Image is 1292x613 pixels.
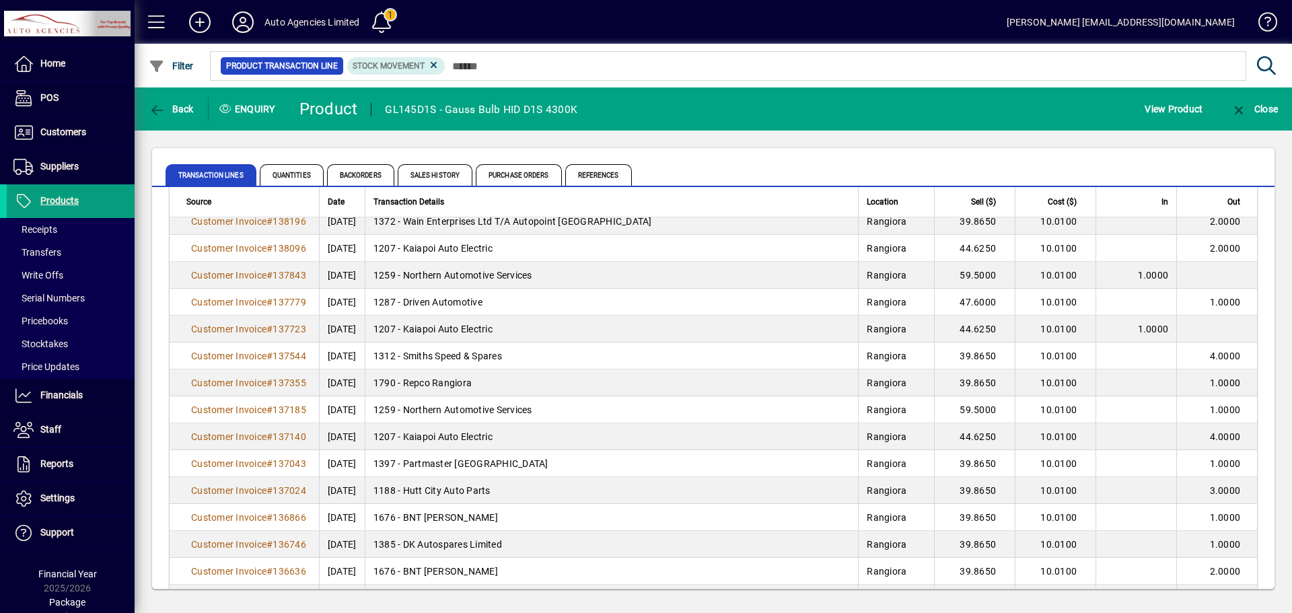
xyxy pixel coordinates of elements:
[266,485,273,496] span: #
[1015,531,1096,558] td: 10.0100
[327,164,394,186] span: Backorders
[867,566,906,577] span: Rangiora
[266,243,273,254] span: #
[191,297,266,308] span: Customer Invoice
[1048,194,1077,209] span: Cost ($)
[1217,97,1292,121] app-page-header-button: Close enquiry
[385,99,577,120] div: GL145D1S - Gauss Bulb HID D1S 4300K
[867,458,906,469] span: Rangiora
[1210,297,1241,308] span: 1.0000
[13,316,68,326] span: Pricebooks
[1231,104,1278,114] span: Close
[40,527,74,538] span: Support
[13,247,61,258] span: Transfers
[186,429,311,444] a: Customer Invoice#137140
[867,431,906,442] span: Rangiora
[13,361,79,372] span: Price Updates
[934,235,1015,262] td: 44.6250
[7,447,135,481] a: Reports
[40,92,59,103] span: POS
[273,216,306,227] span: 138196
[365,558,859,585] td: 1676 - BNT [PERSON_NAME]
[186,402,311,417] a: Customer Invoice#137185
[934,504,1015,531] td: 39.8650
[1015,558,1096,585] td: 10.0100
[934,558,1015,585] td: 39.8650
[934,369,1015,396] td: 39.8650
[13,293,85,303] span: Serial Numbers
[1248,3,1275,46] a: Knowledge Base
[373,194,444,209] span: Transaction Details
[266,270,273,281] span: #
[867,297,906,308] span: Rangiora
[319,342,365,369] td: [DATE]
[1210,485,1241,496] span: 3.0000
[266,377,273,388] span: #
[7,150,135,184] a: Suppliers
[266,512,273,523] span: #
[186,483,311,498] a: Customer Invoice#137024
[398,164,472,186] span: Sales History
[13,338,68,349] span: Stocktakes
[365,342,859,369] td: 1312 - Smiths Speed & Spares
[178,10,221,34] button: Add
[7,287,135,310] a: Serial Numbers
[365,316,859,342] td: 1207 - Kaiapoi Auto Electric
[319,369,365,396] td: [DATE]
[273,566,306,577] span: 136636
[49,597,85,608] span: Package
[365,585,859,612] td: 1385 - DK Autospares Limited
[1210,377,1241,388] span: 1.0000
[191,458,266,469] span: Customer Invoice
[273,431,306,442] span: 137140
[7,482,135,515] a: Settings
[867,270,906,281] span: Rangiora
[1210,216,1241,227] span: 2.0000
[149,61,194,71] span: Filter
[565,164,632,186] span: References
[319,450,365,477] td: [DATE]
[191,485,266,496] span: Customer Invoice
[328,194,357,209] div: Date
[365,262,859,289] td: 1259 - Northern Automotive Services
[934,477,1015,504] td: 39.8650
[186,456,311,471] a: Customer Invoice#137043
[1227,97,1281,121] button: Close
[186,537,311,552] a: Customer Invoice#136746
[1138,270,1169,281] span: 1.0000
[186,194,211,209] span: Source
[319,396,365,423] td: [DATE]
[273,324,306,334] span: 137723
[264,11,360,33] div: Auto Agencies Limited
[1210,512,1241,523] span: 1.0000
[1210,539,1241,550] span: 1.0000
[7,241,135,264] a: Transfers
[7,264,135,287] a: Write Offs
[365,235,859,262] td: 1207 - Kaiapoi Auto Electric
[7,355,135,378] a: Price Updates
[319,558,365,585] td: [DATE]
[934,423,1015,450] td: 44.6250
[145,97,197,121] button: Back
[867,194,898,209] span: Location
[40,161,79,172] span: Suppliers
[867,194,926,209] div: Location
[191,270,266,281] span: Customer Invoice
[40,458,73,469] span: Reports
[40,127,86,137] span: Customers
[191,404,266,415] span: Customer Invoice
[934,531,1015,558] td: 39.8650
[273,485,306,496] span: 137024
[266,431,273,442] span: #
[7,116,135,149] a: Customers
[226,59,338,73] span: Product Transaction Line
[1015,423,1096,450] td: 10.0100
[867,351,906,361] span: Rangiora
[365,450,859,477] td: 1397 - Partmaster [GEOGRAPHIC_DATA]
[347,57,445,75] mat-chip: Product Transaction Type: Stock movement
[166,164,256,186] span: Transaction Lines
[40,390,83,400] span: Financials
[273,270,306,281] span: 137843
[7,516,135,550] a: Support
[191,539,266,550] span: Customer Invoice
